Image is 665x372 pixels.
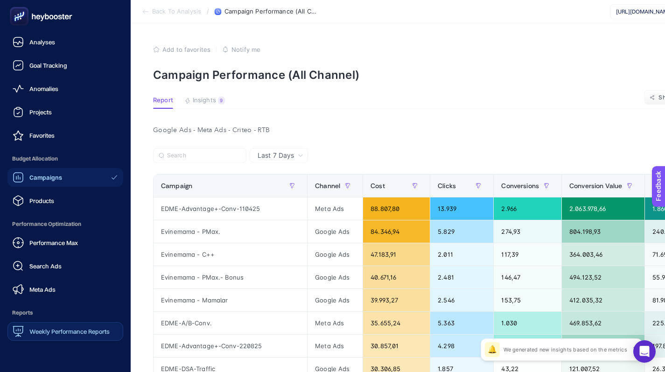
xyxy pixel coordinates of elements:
[29,174,62,181] span: Campaigns
[7,280,123,299] a: Meta Ads
[29,286,56,293] span: Meta Ads
[7,79,123,98] a: Anomalies
[29,328,110,335] span: Weekly Performance Reports
[363,289,430,311] div: 39.993,27
[363,243,430,266] div: 47.183,91
[371,182,385,190] span: Cost
[562,312,644,334] div: 469.853,62
[29,108,52,116] span: Projects
[29,239,78,246] span: Performance Max
[562,289,644,311] div: 412.035,32
[430,289,493,311] div: 2.546
[7,168,123,187] a: Campaigns
[494,266,561,288] div: 146,47
[494,335,561,357] div: 1.326
[7,56,123,75] a: Goal Tracking
[430,312,493,334] div: 5.363
[7,149,123,168] span: Budget Allocation
[7,303,123,322] span: Reports
[154,243,307,266] div: Evinemama - C++
[308,197,363,220] div: Meta Ads
[224,8,318,15] span: Campaign Performance (All Channel)
[7,233,123,252] a: Performance Max
[153,97,173,104] span: Report
[562,335,644,357] div: 790.147,98
[7,322,123,341] a: Weekly Performance Reports
[29,62,67,69] span: Goal Tracking
[7,33,123,51] a: Analyses
[363,220,430,243] div: 84.346,94
[7,191,123,210] a: Products
[430,220,493,243] div: 5.829
[494,312,561,334] div: 1.030
[430,335,493,357] div: 4.298
[7,103,123,121] a: Projects
[154,220,307,243] div: Evinemama - PMax.
[315,182,340,190] span: Channel
[161,182,192,190] span: Campaign
[154,197,307,220] div: EDME-Advantage+-Conv-110425
[29,262,62,270] span: Search Ads
[231,46,260,53] span: Notify me
[494,220,561,243] div: 274,93
[308,266,363,288] div: Google Ads
[154,312,307,334] div: EDME-A/B-Conv.
[29,38,55,46] span: Analyses
[562,266,644,288] div: 494.123,52
[7,257,123,275] a: Search Ads
[562,220,644,243] div: 804.198,93
[29,197,54,204] span: Products
[363,197,430,220] div: 88.807,80
[29,132,55,139] span: Favorites
[485,342,500,357] div: 🔔
[494,197,561,220] div: 2.966
[633,340,656,363] div: Open Intercom Messenger
[308,289,363,311] div: Google Ads
[7,215,123,233] span: Performance Optimization
[308,312,363,334] div: Meta Ads
[494,289,561,311] div: 153,75
[494,243,561,266] div: 117,39
[7,126,123,145] a: Favorites
[308,220,363,243] div: Google Ads
[562,197,644,220] div: 2.063.978,66
[308,243,363,266] div: Google Ads
[430,197,493,220] div: 13.939
[193,97,216,104] span: Insights
[430,243,493,266] div: 2.011
[562,243,644,266] div: 364.003,46
[152,8,201,15] span: Back To Analysis
[363,312,430,334] div: 35.655,24
[438,182,456,190] span: Clicks
[6,3,35,10] span: Feedback
[363,335,430,357] div: 30.857,01
[153,46,210,53] button: Add to favorites
[207,7,209,15] span: /
[154,335,307,357] div: EDME-Advantage+-Conv-220825
[218,97,225,104] div: 9
[29,85,58,92] span: Anomalies
[162,46,210,53] span: Add to favorites
[167,152,241,159] input: Search
[501,182,539,190] span: Conversions
[258,151,294,160] span: Last 7 Days
[504,346,627,353] p: We generated new insights based on the metrics
[569,182,622,190] span: Conversion Value
[308,335,363,357] div: Meta Ads
[363,266,430,288] div: 40.671,16
[430,266,493,288] div: 2.481
[154,266,307,288] div: Evinemama - PMax.- Bonus
[222,46,260,53] button: Notify me
[154,289,307,311] div: Evinemama - Mamalar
